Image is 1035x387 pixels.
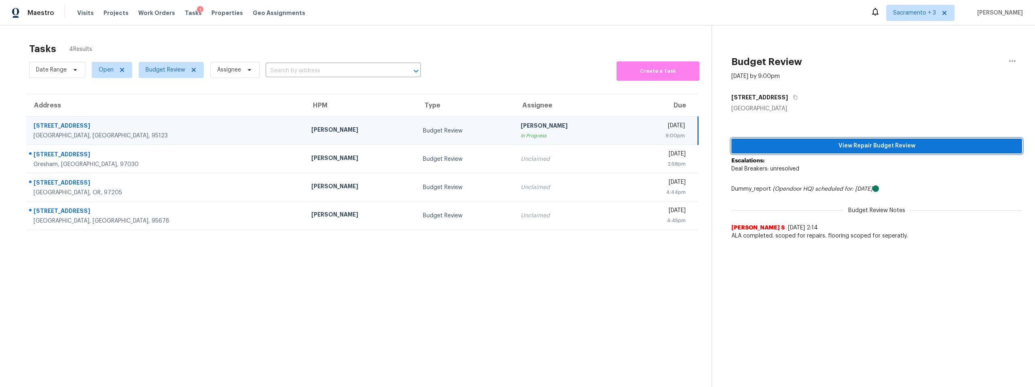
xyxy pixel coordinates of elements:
[632,160,686,168] div: 2:58pm
[521,212,619,220] div: Unclaimed
[632,217,686,225] div: 4:45pm
[625,94,698,117] th: Due
[34,160,298,168] div: Gresham, [GEOGRAPHIC_DATA], 97030
[617,61,699,81] button: Create a Task
[34,217,298,225] div: [GEOGRAPHIC_DATA], [GEOGRAPHIC_DATA], 95678
[410,65,422,77] button: Open
[217,66,241,74] span: Assignee
[99,66,114,74] span: Open
[974,9,1023,17] span: [PERSON_NAME]
[29,45,56,53] h2: Tasks
[632,178,686,188] div: [DATE]
[843,206,910,215] span: Budget Review Notes
[738,141,1016,151] span: View Repair Budget Review
[731,232,1022,240] span: ALA completed. scoped for repairs. flooring scoped for seperatly.
[521,183,619,191] div: Unclaimed
[731,166,799,172] span: Deal Breakers: unresolved
[197,6,203,14] div: 1
[253,9,305,17] span: Geo Assignments
[266,65,398,77] input: Search by address
[34,207,298,217] div: [STREET_ADDRESS]
[423,155,508,163] div: Budget Review
[514,94,625,117] th: Assignee
[423,127,508,135] div: Budget Review
[27,9,54,17] span: Maestro
[34,179,298,189] div: [STREET_ADDRESS]
[632,150,686,160] div: [DATE]
[311,210,410,221] div: [PERSON_NAME]
[632,188,686,196] div: 4:44pm
[731,93,788,101] h5: [STREET_ADDRESS]
[632,132,685,140] div: 9:00pm
[815,186,872,192] i: scheduled for: [DATE]
[311,182,410,192] div: [PERSON_NAME]
[211,9,243,17] span: Properties
[731,185,1022,193] div: Dummy_report
[731,224,785,232] span: [PERSON_NAME] S
[521,155,619,163] div: Unclaimed
[788,90,799,105] button: Copy Address
[69,45,92,53] span: 4 Results
[893,9,936,17] span: Sacramento + 3
[103,9,129,17] span: Projects
[34,189,298,197] div: [GEOGRAPHIC_DATA], OR, 97205
[36,66,67,74] span: Date Range
[423,212,508,220] div: Budget Review
[34,132,298,140] div: [GEOGRAPHIC_DATA], [GEOGRAPHIC_DATA], 95123
[77,9,94,17] span: Visits
[146,66,185,74] span: Budget Review
[632,122,685,132] div: [DATE]
[621,67,695,76] span: Create a Task
[521,122,619,132] div: [PERSON_NAME]
[731,139,1022,154] button: View Repair Budget Review
[788,225,818,231] span: [DATE] 2:14
[521,132,619,140] div: In Progress
[731,58,802,66] h2: Budget Review
[311,154,410,164] div: [PERSON_NAME]
[632,206,686,217] div: [DATE]
[305,94,416,117] th: HPM
[416,94,514,117] th: Type
[311,126,410,136] div: [PERSON_NAME]
[773,186,813,192] i: (Opendoor HQ)
[26,94,305,117] th: Address
[731,105,1022,113] div: [GEOGRAPHIC_DATA]
[34,150,298,160] div: [STREET_ADDRESS]
[138,9,175,17] span: Work Orders
[185,10,202,16] span: Tasks
[423,183,508,191] div: Budget Review
[731,158,765,164] b: Escalations:
[34,122,298,132] div: [STREET_ADDRESS]
[731,72,780,80] div: [DATE] by 9:00pm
